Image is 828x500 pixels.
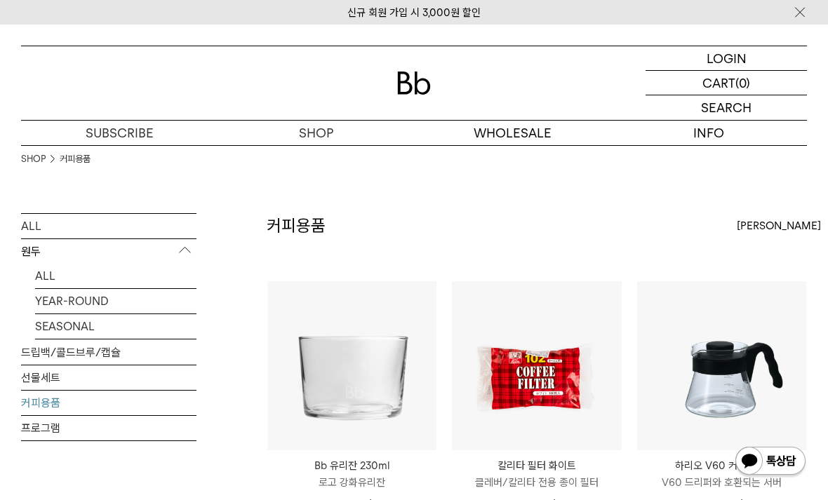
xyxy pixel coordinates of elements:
[267,281,436,450] img: Bb 유리잔 230ml
[21,340,196,365] a: 드립백/콜드브루/캡슐
[702,71,735,95] p: CART
[735,71,750,95] p: (0)
[35,314,196,339] a: SEASONAL
[267,474,436,491] p: 로고 강화유리잔
[610,121,807,145] p: INFO
[637,457,806,474] p: 하리오 V60 커피 서버
[414,121,610,145] p: WHOLESALE
[267,457,436,474] p: Bb 유리잔 230ml
[637,474,806,491] p: V60 드리퍼와 호환되는 서버
[21,416,196,440] a: 프로그램
[646,71,807,95] a: CART (0)
[734,445,807,479] img: 카카오톡 채널 1:1 채팅 버튼
[397,72,431,95] img: 로고
[35,289,196,313] a: YEAR-ROUND
[637,281,806,450] img: 하리오 V60 커피 서버
[21,121,218,145] a: SUBSCRIBE
[21,365,196,390] a: 선물세트
[267,457,436,491] a: Bb 유리잔 230ml 로고 강화유리잔
[707,46,747,70] p: LOGIN
[35,264,196,288] a: ALL
[60,152,91,166] a: 커피용품
[21,214,196,238] a: ALL
[637,457,806,491] a: 하리오 V60 커피 서버 V60 드리퍼와 호환되는 서버
[267,214,326,238] h2: 커피용품
[452,281,621,450] img: 칼리타 필터 화이트
[218,121,414,145] a: SHOP
[737,217,821,234] span: [PERSON_NAME]
[701,95,752,120] p: SEARCH
[646,46,807,71] a: LOGIN
[452,457,621,474] p: 칼리타 필터 화이트
[21,391,196,415] a: 커피용품
[452,457,621,491] a: 칼리타 필터 화이트 클레버/칼리타 전용 종이 필터
[21,152,46,166] a: SHOP
[21,239,196,264] p: 원두
[347,6,481,19] a: 신규 회원 가입 시 3,000원 할인
[452,474,621,491] p: 클레버/칼리타 전용 종이 필터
